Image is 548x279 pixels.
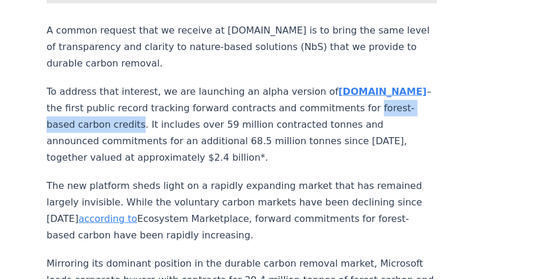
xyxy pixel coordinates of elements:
p: A common request that we receive at [DOMAIN_NAME] is to bring the same level of transparency and ... [47,22,437,72]
a: [DOMAIN_NAME] [338,86,427,97]
a: according to [78,213,137,224]
p: The new platform sheds light on a rapidly expanding market that has remained largely invisible. W... [47,178,437,244]
p: To address that interest, we are launching an alpha version of –the first public record tracking ... [47,84,437,166]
